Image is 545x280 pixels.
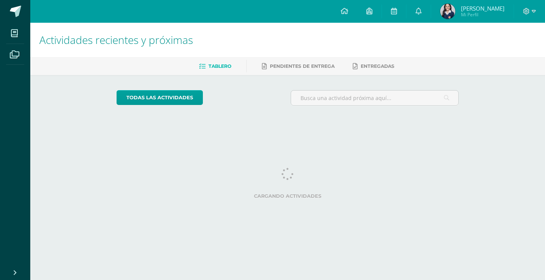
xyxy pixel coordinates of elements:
a: Entregadas [353,60,394,72]
span: [PERSON_NAME] [461,5,505,12]
span: Pendientes de entrega [270,63,335,69]
a: Pendientes de entrega [262,60,335,72]
input: Busca una actividad próxima aquí... [291,91,459,105]
a: Tablero [199,60,231,72]
span: Mi Perfil [461,11,505,18]
span: Actividades recientes y próximas [39,33,193,47]
span: Entregadas [361,63,394,69]
span: Tablero [209,63,231,69]
label: Cargando actividades [117,193,459,199]
img: 247608930fe9e8d457b9cdbfcb073c93.png [440,4,455,19]
a: todas las Actividades [117,90,203,105]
